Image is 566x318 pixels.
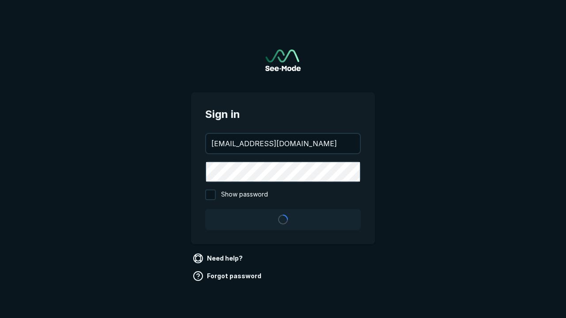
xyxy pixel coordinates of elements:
a: Forgot password [191,269,265,283]
a: Need help? [191,251,246,265]
span: Show password [221,189,268,200]
input: your@email.com [206,134,360,153]
span: Sign in [205,106,361,122]
img: See-Mode Logo [265,49,301,71]
a: Go to sign in [265,49,301,71]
